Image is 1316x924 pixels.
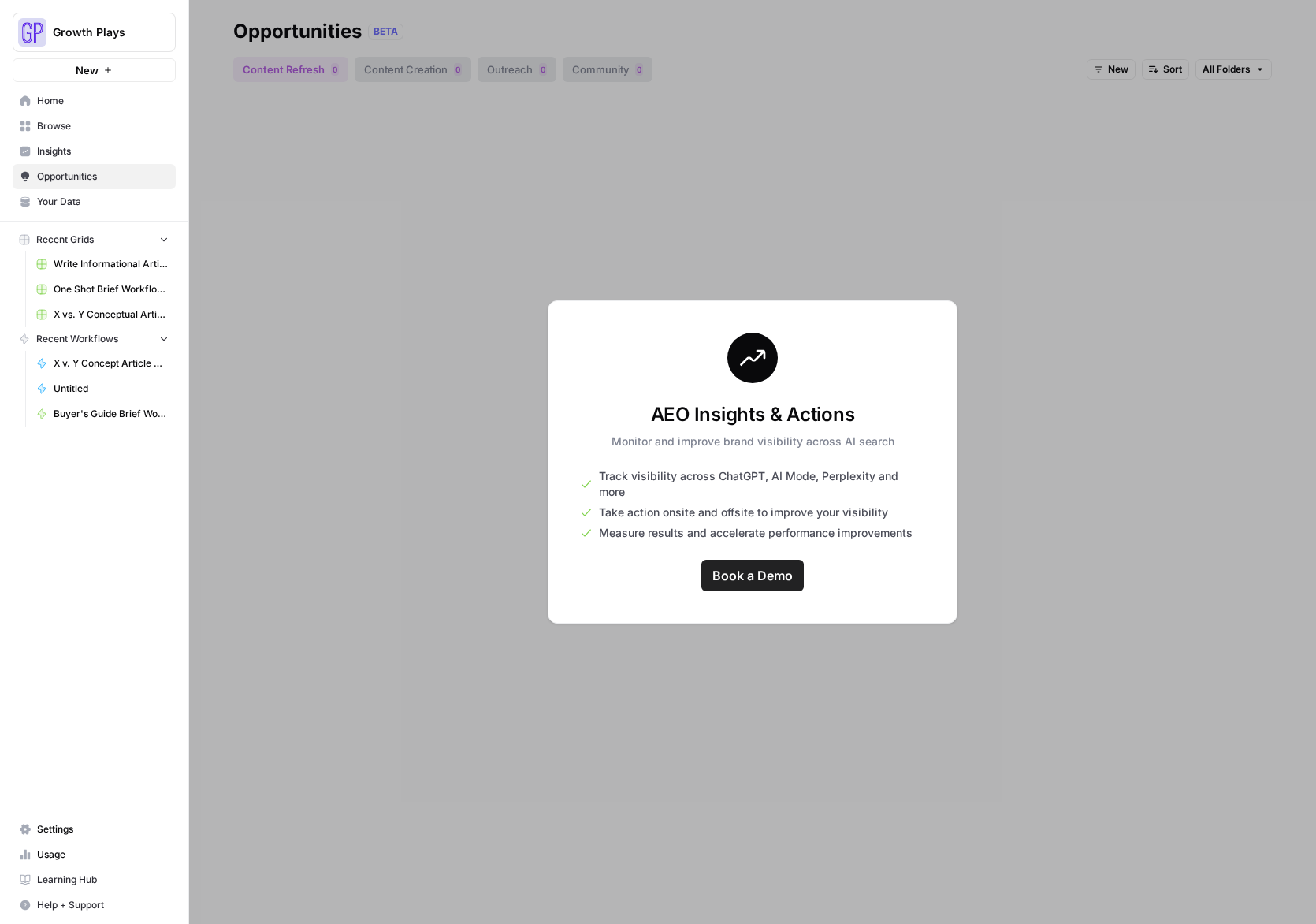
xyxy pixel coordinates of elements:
[29,277,176,302] a: One Shot Brief Workflow Grid
[13,114,176,139] a: Browse
[54,307,169,322] span: X vs. Y Conceptual Articles
[13,867,176,892] a: Learning Hub
[37,170,169,184] span: Opportunities
[712,566,793,585] span: Book a Demo
[612,434,894,449] p: Monitor and improve brand visibility across AI search
[599,505,888,520] span: Take action onsite and offsite to improve your visibility
[29,351,176,376] a: X v. Y Concept Article Generator
[13,842,176,867] a: Usage
[13,327,176,351] button: Recent Workflows
[13,817,176,842] a: Settings
[599,525,913,541] span: Measure results and accelerate performance improvements
[29,302,176,327] a: X vs. Y Conceptual Articles
[13,58,176,82] button: New
[37,144,169,158] span: Insights
[37,119,169,133] span: Browse
[18,18,46,47] img: Growth Plays Logo
[36,233,94,247] span: Recent Grids
[54,382,169,396] span: Untitled
[54,407,169,421] span: Buyer's Guide Brief Workflow
[13,189,176,214] a: Your Data
[612,402,894,427] h3: AEO Insights & Actions
[37,898,169,912] span: Help + Support
[13,892,176,918] button: Help + Support
[701,560,804,591] a: Book a Demo
[13,88,176,114] a: Home
[29,401,176,427] a: Buyer's Guide Brief Workflow
[37,195,169,209] span: Your Data
[13,13,176,52] button: Workspace: Growth Plays
[53,24,148,40] span: Growth Plays
[37,94,169,108] span: Home
[54,257,169,271] span: Write Informational Articles
[13,139,176,164] a: Insights
[36,332,118,346] span: Recent Workflows
[29,376,176,401] a: Untitled
[37,822,169,836] span: Settings
[599,468,925,500] span: Track visibility across ChatGPT, AI Mode, Perplexity and more
[76,62,99,78] span: New
[54,356,169,371] span: X v. Y Concept Article Generator
[37,848,169,862] span: Usage
[13,228,176,251] button: Recent Grids
[29,251,176,277] a: Write Informational Articles
[13,164,176,189] a: Opportunities
[54,282,169,296] span: One Shot Brief Workflow Grid
[37,873,169,887] span: Learning Hub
